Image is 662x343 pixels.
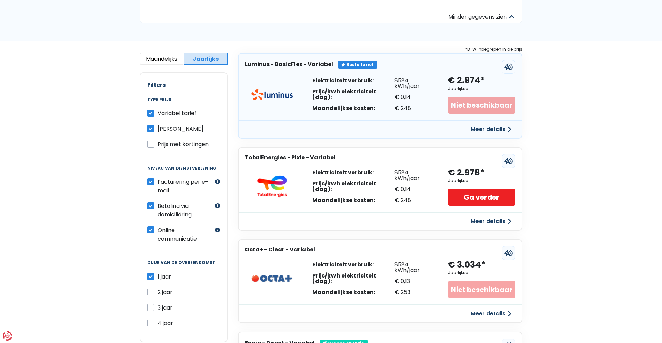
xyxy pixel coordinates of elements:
[158,109,197,117] span: Variabel tarief
[338,61,377,69] div: Beste tarief
[448,97,515,114] div: Niet beschikbaar
[312,105,394,111] div: Maandelijkse kosten:
[467,215,515,228] button: Meer details
[312,290,394,295] div: Maandelijkse kosten:
[184,53,228,65] button: Jaarlijks
[394,290,434,295] div: € 253
[158,304,172,312] span: 3 jaar
[394,105,434,111] div: € 248
[394,186,434,192] div: € 0,14
[448,270,468,275] div: Jaarlijkse
[312,170,394,175] div: Elektriciteit verbruik:
[147,82,220,88] h2: Filters
[312,273,394,284] div: Prijs/kWh elektriciteit (dag):
[312,198,394,203] div: Maandelijkse kosten:
[238,46,522,53] div: *BTW inbegrepen in de prijs
[448,259,485,271] div: € 3.034*
[448,167,484,179] div: € 2.978*
[467,123,515,135] button: Meer details
[394,279,434,284] div: € 0,13
[147,260,220,272] legend: Duur van de overeenkomst
[312,181,394,192] div: Prijs/kWh elektriciteit (dag):
[158,178,213,195] label: Facturering per e-mail
[394,198,434,203] div: € 248
[147,166,220,178] legend: Niveau van dienstverlening
[245,154,335,161] h3: TotalEnergies - Pixie - Variabel
[251,175,293,198] img: TotalEnergies
[448,189,515,206] a: Ga verder
[394,78,434,89] div: 8584 kWh/jaar
[312,262,394,268] div: Elektriciteit verbruik:
[448,178,468,183] div: Jaarlijkse
[245,61,333,68] h3: Luminus - BasicFlex - Variabel
[448,75,485,86] div: € 2.974*
[251,275,293,283] img: Octa
[147,97,220,109] legend: Type prijs
[158,273,171,281] span: 1 jaar
[394,170,434,181] div: 8584 kWh/jaar
[448,86,468,91] div: Jaarlijkse
[251,89,293,100] img: Luminus
[158,226,213,243] label: Online communicatie
[158,288,172,296] span: 2 jaar
[158,202,213,219] label: Betaling via domiciliëring
[394,94,434,100] div: € 0,14
[245,246,315,253] h3: Octa+ - Clear - Variabel
[467,307,515,320] button: Meer details
[158,319,173,327] span: 4 jaar
[394,262,434,273] div: 8584 kWh/jaar
[158,125,203,133] span: [PERSON_NAME]
[158,140,209,148] span: Prijs met kortingen
[312,89,394,100] div: Prijs/kWh elektriciteit (dag):
[312,78,394,83] div: Elektriciteit verbruik:
[140,10,522,23] button: Minder gegevens zien
[448,281,515,298] div: Niet beschikbaar
[140,53,184,65] button: Maandelijks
